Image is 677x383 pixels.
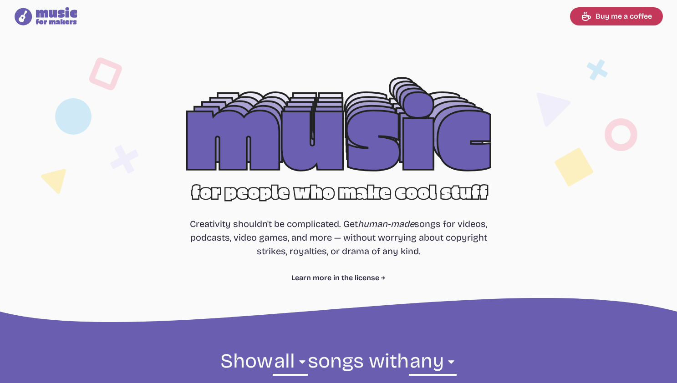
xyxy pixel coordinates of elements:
[570,7,663,25] a: Buy me a coffee
[358,218,414,229] i: human-made
[291,272,386,283] a: Learn more in the license
[273,348,307,379] select: genre
[409,348,457,379] select: vibe
[190,217,488,258] p: Creativity shouldn't be complicated. Get songs for videos, podcasts, video games, and more — with...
